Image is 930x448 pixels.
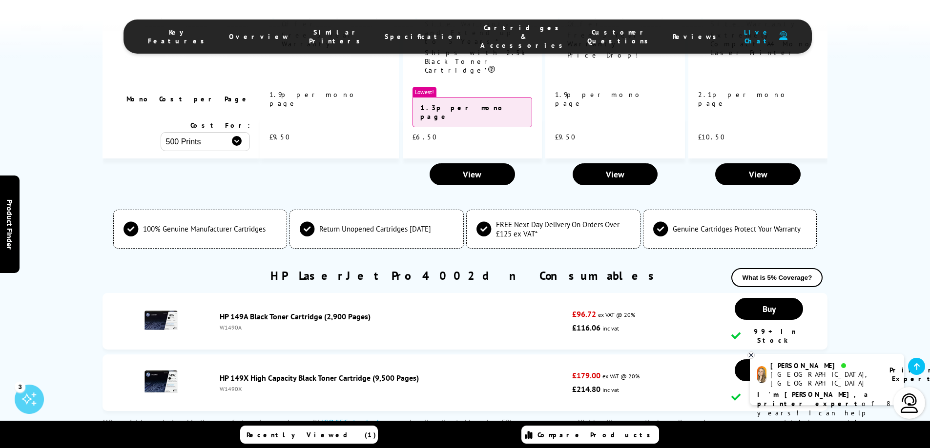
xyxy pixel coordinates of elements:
strong: £179.00 [572,370,600,380]
span: £9.50 [555,133,576,141]
span: 100% Genuine Manufacturer Cartridges [143,224,266,234]
span: 2.1p per mono page [698,90,790,108]
span: Customer Questions [587,28,653,45]
p: of 8 years! I can help you choose the right product [757,390,897,436]
span: FREE Next Day Delivery On Orders Over £125 ex VAT* [496,220,630,238]
div: 1.3p per mono page [413,97,532,127]
strong: £96.72 [572,309,596,319]
a: View [430,163,515,185]
div: [PERSON_NAME] [770,361,877,370]
span: Return Unopened Cartridges [DATE] [319,224,431,234]
strong: £214.80 [572,384,600,394]
a: Compare Products [521,426,659,444]
span: Cartridges & Accessories [480,23,568,50]
span: 1.9p per mono page [269,90,359,108]
b: I'm [PERSON_NAME], a printer expert [757,390,871,408]
span: View [749,169,767,180]
span: Cost For: [190,121,250,130]
span: Buy [763,303,776,314]
span: £6.50 [413,133,437,141]
span: inc vat [602,386,619,393]
span: Live Chat [741,28,774,45]
span: Compare Products [537,430,656,439]
span: Reviews [673,32,722,41]
a: Recently Viewed (1) [240,426,378,444]
span: 1.9p per mono page [555,90,645,108]
div: 99+ In Stock [731,389,806,406]
div: W1490X [220,385,568,392]
span: Lowest! [413,87,436,97]
a: View [715,163,801,185]
span: Product Finder [5,199,15,249]
strong: £116.06 [572,323,600,332]
div: 99+ In Stock [731,327,806,345]
span: Similar Printers [309,28,365,45]
span: ex VAT @ 20% [598,311,635,318]
span: inc vat [602,325,619,332]
span: £10.50 [698,133,725,141]
img: HP 149X High Capacity Black Toner Cartridge (9,500 Pages) [144,365,178,399]
span: ex VAT @ 20% [602,372,640,380]
div: [GEOGRAPHIC_DATA], [GEOGRAPHIC_DATA] [770,370,877,388]
span: Recently Viewed (1) [247,430,376,439]
a: HP LaserJet Pro 4002dn Consumables [270,268,660,283]
div: W1490A [220,324,568,331]
a: View [573,163,658,185]
p: **Page yields are declared by the manufacturer in accordance with or occasionally estimated based... [103,416,828,442]
img: user-headset-duotone.svg [779,31,787,40]
a: ISO/IEC standards [322,417,382,427]
span: Key Features [148,28,209,45]
span: Specification [385,32,461,41]
span: Genuine Cartridges Protect Your Warranty [673,224,801,234]
span: Ships with 2.5k Black Toner Cartridge* [425,48,525,75]
button: What is 5% Coverage? [731,268,823,287]
img: amy-livechat.png [757,366,766,383]
span: Mono Cost per Page [126,95,250,103]
a: HP 149A Black Toner Cartridge (2,900 Pages) [220,312,371,321]
img: HP 149A Black Toner Cartridge (2,900 Pages) [144,303,178,337]
a: HP 149X High Capacity Black Toner Cartridge (9,500 Pages) [220,373,419,383]
span: View [463,169,481,180]
img: user-headset-light.svg [900,393,919,413]
div: 3 [15,381,25,392]
span: £9.50 [269,133,290,141]
span: View [606,169,624,180]
span: Overview [229,32,289,41]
